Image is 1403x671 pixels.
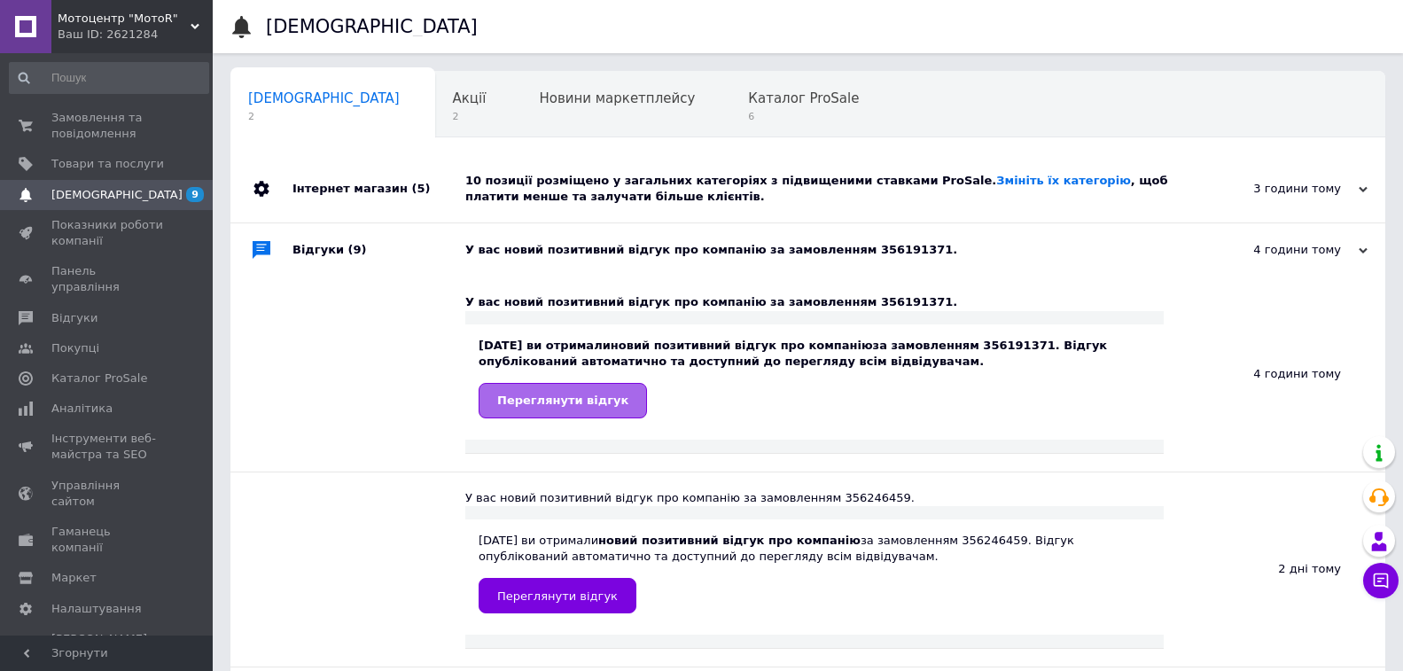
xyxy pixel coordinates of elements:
span: Гаманець компанії [51,524,164,556]
span: Каталог ProSale [51,371,147,386]
span: Каталог ProSale [748,90,859,106]
div: У вас новий позитивний відгук про компанію за замовленням 356191371. [465,242,1190,258]
div: 4 години тому [1190,242,1368,258]
div: 10 позиції розміщено у загальних категоріях з підвищеними ставками ProSale. , щоб платити менше т... [465,173,1190,205]
span: [DEMOGRAPHIC_DATA] [248,90,400,106]
input: Пошук [9,62,209,94]
span: 6 [748,110,859,123]
div: 4 години тому [1164,277,1385,471]
span: 2 [248,110,400,123]
span: Управління сайтом [51,478,164,510]
span: 9 [186,187,204,202]
span: Налаштування [51,601,142,617]
span: Мотоцентр "МотоR" [58,11,191,27]
a: Переглянути відгук [479,578,636,613]
span: Маркет [51,570,97,586]
span: Переглянути відгук [497,589,618,603]
span: Відгуки [51,310,97,326]
div: 3 години тому [1190,181,1368,197]
button: Чат з покупцем [1363,563,1399,598]
a: Переглянути відгук [479,383,647,418]
div: Ваш ID: 2621284 [58,27,213,43]
div: У вас новий позитивний відгук про компанію за замовленням 356246459. [465,490,1164,506]
b: новий позитивний відгук про компанію [598,534,861,547]
span: Показники роботи компанії [51,217,164,249]
span: Інструменти веб-майстра та SEO [51,431,164,463]
div: 2 дні тому [1164,472,1385,667]
b: новий позитивний відгук про компанію [611,339,873,352]
h1: [DEMOGRAPHIC_DATA] [266,16,478,37]
span: [DEMOGRAPHIC_DATA] [51,187,183,203]
a: Змініть їх категорію [996,174,1130,187]
span: Новини маркетплейсу [539,90,695,106]
span: Аналітика [51,401,113,417]
div: У вас новий позитивний відгук про компанію за замовленням 356191371. [465,294,1164,310]
span: Акції [453,90,487,106]
span: Панель управління [51,263,164,295]
span: Замовлення та повідомлення [51,110,164,142]
span: Переглянути відгук [497,394,628,407]
div: Інтернет магазин [292,155,465,222]
div: [DATE] ви отримали за замовленням 356246459. Відгук опублікований автоматично та доступний до пер... [479,533,1150,613]
span: 2 [453,110,487,123]
span: Товари та послуги [51,156,164,172]
div: [DATE] ви отримали за замовленням 356191371. Відгук опублікований автоматично та доступний до пер... [479,338,1150,418]
span: Покупці [51,340,99,356]
span: (5) [411,182,430,195]
div: Відгуки [292,223,465,277]
span: (9) [348,243,367,256]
